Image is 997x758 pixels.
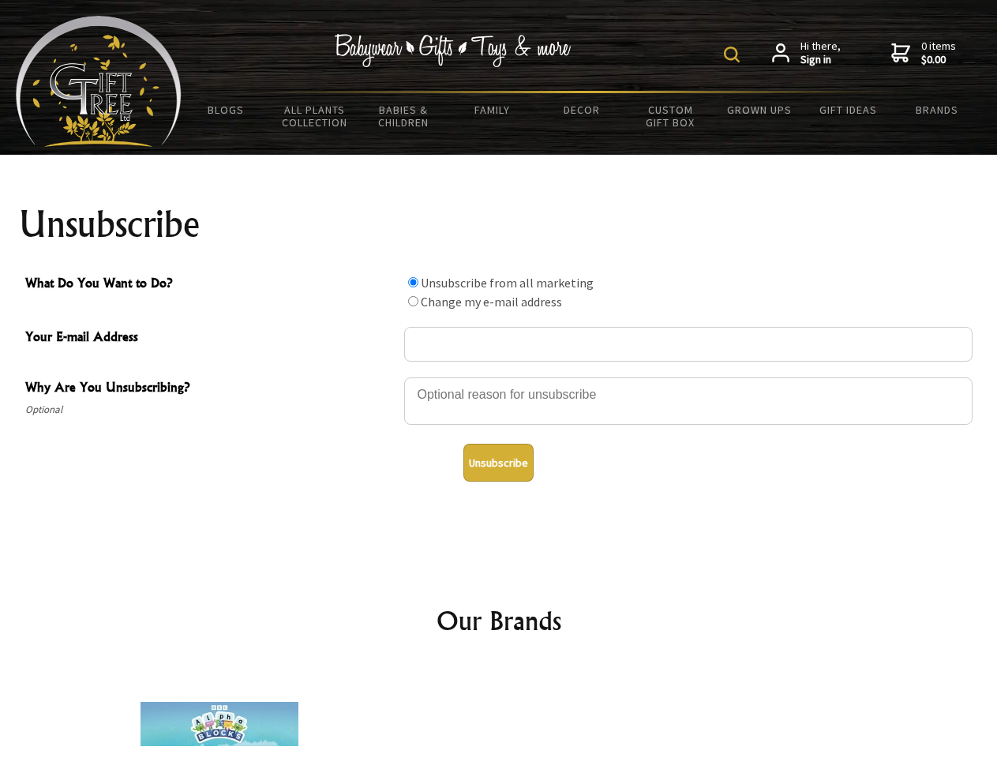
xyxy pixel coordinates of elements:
[893,93,982,126] a: Brands
[537,93,626,126] a: Decor
[421,294,562,310] label: Change my e-mail address
[626,93,715,139] a: Custom Gift Box
[25,273,396,296] span: What Do You Want to Do?
[25,327,396,350] span: Your E-mail Address
[404,327,973,362] input: Your E-mail Address
[16,16,182,147] img: Babyware - Gifts - Toys and more...
[421,275,594,291] label: Unsubscribe from all marketing
[408,296,418,306] input: What Do You Want to Do?
[404,377,973,425] textarea: Why Are You Unsubscribing?
[921,53,956,67] strong: $0.00
[714,93,804,126] a: Grown Ups
[32,602,966,640] h2: Our Brands
[800,39,841,67] span: Hi there,
[804,93,893,126] a: Gift Ideas
[463,444,534,482] button: Unsubscribe
[25,377,396,400] span: Why Are You Unsubscribing?
[19,205,979,243] h1: Unsubscribe
[891,39,956,67] a: 0 items$0.00
[772,39,841,67] a: Hi there,Sign in
[724,47,740,62] img: product search
[271,93,360,139] a: All Plants Collection
[359,93,448,139] a: Babies & Children
[25,400,396,419] span: Optional
[921,39,956,67] span: 0 items
[335,34,572,67] img: Babywear - Gifts - Toys & more
[448,93,538,126] a: Family
[408,277,418,287] input: What Do You Want to Do?
[182,93,271,126] a: BLOGS
[800,53,841,67] strong: Sign in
